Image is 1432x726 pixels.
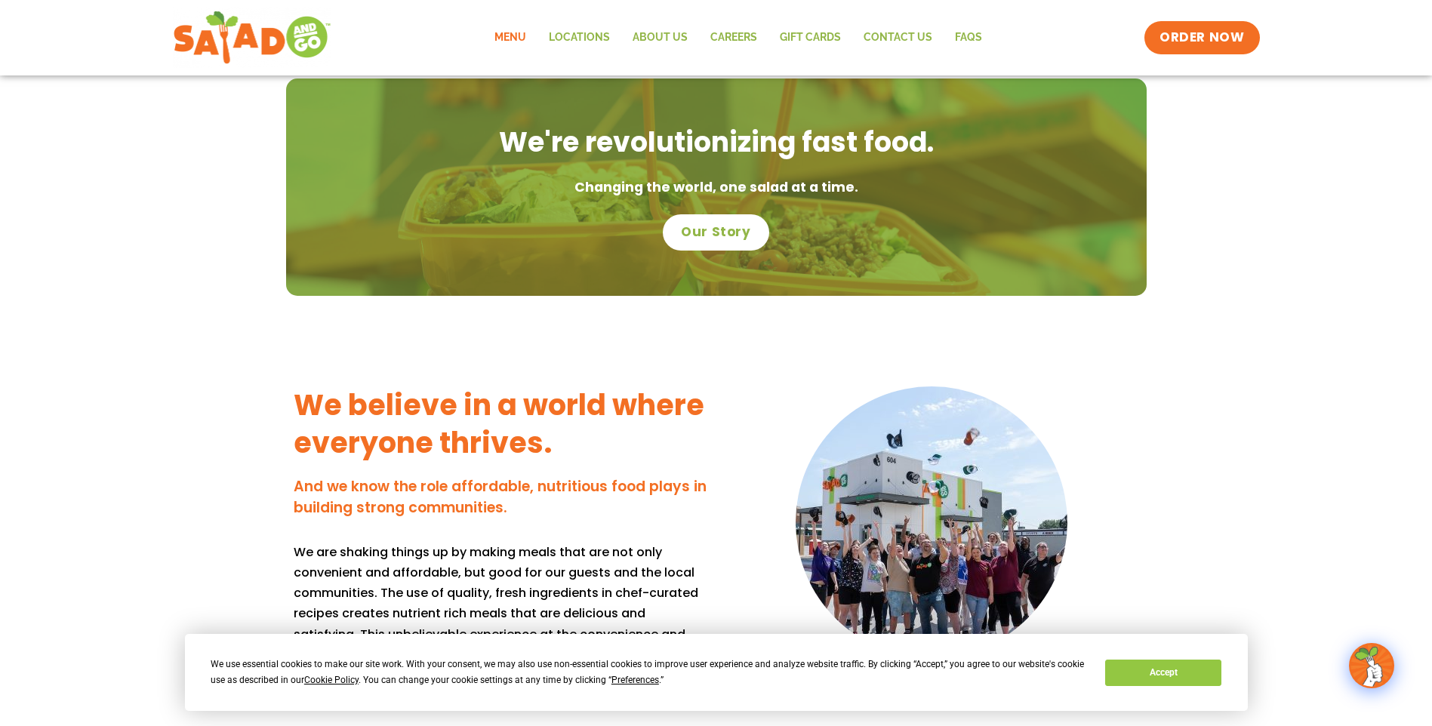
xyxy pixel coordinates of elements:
a: About Us [621,20,699,55]
nav: Menu [483,20,993,55]
a: FAQs [944,20,993,55]
img: wpChatIcon [1350,644,1393,687]
div: Cookie Consent Prompt [185,634,1248,711]
img: new-SAG-logo-768×292 [173,8,332,68]
a: Our Story [663,214,768,251]
div: Page 2 [294,542,709,685]
a: Careers [699,20,768,55]
span: Our Story [681,223,750,241]
span: ORDER NOW [1159,29,1244,47]
h4: And we know the role affordable, nutritious food plays in building strong communities. [294,476,709,519]
a: Menu [483,20,537,55]
a: GIFT CARDS [768,20,852,55]
div: We use essential cookies to make our site work. With your consent, we may also use non-essential ... [211,657,1087,688]
p: We are shaking things up by making meals that are not only convenient and affordable, but good fo... [294,542,709,685]
a: ORDER NOW [1144,21,1259,54]
span: Preferences [611,675,659,685]
h3: We believe in a world where everyone thrives. [294,386,709,461]
a: Contact Us [852,20,944,55]
span: Cookie Policy [304,675,359,685]
button: Accept [1105,660,1221,686]
img: DSC02078 copy [796,386,1067,658]
p: Changing the world, one salad at a time. [301,177,1132,199]
a: Locations [537,20,621,55]
h2: We're revolutionizing fast food. [301,124,1132,162]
